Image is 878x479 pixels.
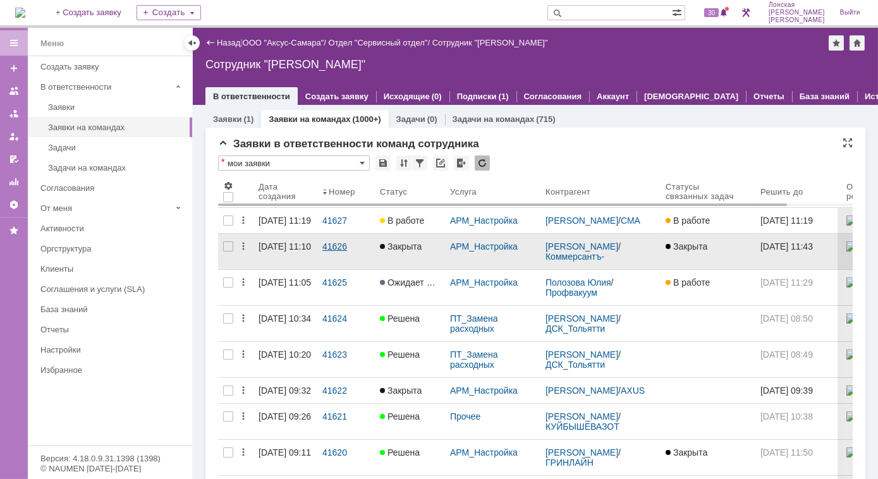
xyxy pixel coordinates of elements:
[546,349,655,370] div: /
[546,421,619,432] a: КУЙБЫШЕВАЗОТ
[666,447,707,458] span: Закрыта
[536,114,555,124] div: (715)
[40,284,185,294] div: Соглашения и услуги (SLA)
[829,35,844,51] div: Добавить в избранное
[661,208,755,233] a: В работе
[375,155,391,171] div: Сохранить вид
[48,143,185,152] div: Задачи
[43,138,190,157] a: Задачи
[432,92,442,101] div: (0)
[546,187,593,197] div: Контрагент
[755,404,841,439] a: [DATE] 10:38
[546,411,618,421] a: [PERSON_NAME]
[253,440,317,475] a: [DATE] 09:11
[35,320,190,339] a: Отчеты
[427,114,437,124] div: (0)
[450,187,478,197] div: Услуга
[661,234,755,269] a: Закрыта
[445,176,540,208] th: Услуга
[40,183,185,193] div: Согласования
[352,114,381,124] div: (1000+)
[450,447,518,458] a: АРМ_Настройка
[43,118,190,137] a: Заявки на командах
[546,215,618,226] a: [PERSON_NAME]
[546,385,655,396] div: /
[40,62,185,71] div: Создать заявку
[375,306,445,341] a: Решена
[546,385,618,396] a: [PERSON_NAME]
[546,241,655,262] div: /
[450,349,530,390] a: ПТ_Замена расходных материалов / ресурсных деталей
[760,187,804,197] div: Решить до
[769,1,825,9] span: Лонская
[396,155,412,171] div: Сортировка...
[317,208,375,233] a: 41627
[40,345,185,355] div: Настройки
[221,157,224,166] div: Настройки списка отличаются от сохраненных в виде
[137,5,201,20] div: Создать
[40,454,180,463] div: Версия: 4.18.0.9.31.1398 (1398)
[317,306,375,341] a: 41624
[259,411,311,421] div: [DATE] 09:26
[35,239,190,258] a: Оргструктура
[238,447,248,458] div: Действия
[329,38,432,47] div: /
[4,58,24,78] a: Создать заявку
[240,37,242,47] div: |
[755,440,841,475] a: [DATE] 11:50
[259,385,311,396] div: [DATE] 09:32
[760,215,813,226] span: [DATE] 11:19
[243,38,324,47] a: ООО "Аксус-Самара"
[433,155,448,171] div: Скопировать ссылку на список
[380,411,420,421] span: Решена
[760,277,813,288] span: [DATE] 11:29
[40,464,180,473] div: © NAUMEN [DATE]-[DATE]
[217,38,240,47] a: Назад
[253,306,317,341] a: [DATE] 10:34
[322,447,370,458] div: 41620
[322,313,370,324] div: 41624
[450,385,518,396] a: АРМ_Настройка
[253,342,317,377] a: [DATE] 10:20
[644,92,738,101] a: [DEMOGRAPHIC_DATA]
[375,270,445,305] a: Ожидает ответа контрагента
[666,277,710,288] span: В работе
[4,81,24,101] a: Заявки на командах
[40,325,185,334] div: Отчеты
[375,234,445,269] a: Закрыта
[769,16,825,24] span: [PERSON_NAME]
[475,155,490,171] div: Обновлять список
[317,270,375,305] a: 41625
[48,163,185,173] div: Задачи на командах
[259,447,311,458] div: [DATE] 09:11
[223,181,233,191] span: Настройки
[40,36,64,51] div: Меню
[760,241,813,252] span: [DATE] 11:43
[546,252,638,272] a: Коммерсантъ-[GEOGRAPHIC_DATA]
[380,277,505,288] span: Ожидает ответа контрагента
[322,385,370,396] div: 41622
[317,378,375,403] a: 41622
[317,234,375,269] a: 41626
[850,35,865,51] div: Сделать домашней страницей
[375,440,445,475] a: Решена
[259,313,311,324] div: [DATE] 10:34
[40,224,185,233] div: Активности
[43,97,190,117] a: Заявки
[546,447,655,468] div: /
[185,35,200,51] div: Скрыть меню
[322,349,370,360] div: 41623
[40,365,171,375] div: Избранное
[4,195,24,215] a: Настройки
[238,215,248,226] div: Действия
[238,385,248,396] div: Действия
[546,313,655,334] div: /
[205,58,865,71] div: Сотрудник "[PERSON_NAME]"
[621,385,645,396] a: AXUS
[769,9,825,16] span: [PERSON_NAME]
[4,149,24,169] a: Мои согласования
[238,277,248,288] div: Действия
[661,440,755,475] a: Закрыта
[35,300,190,319] a: База знаний
[4,104,24,124] a: Заявки в моей ответственности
